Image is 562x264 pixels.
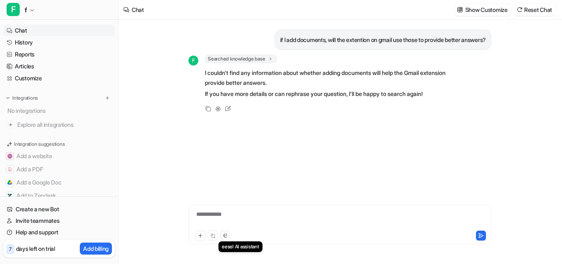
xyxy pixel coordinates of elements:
[3,37,115,48] a: History
[17,118,111,131] span: Explore all integrations
[3,49,115,60] a: Reports
[7,154,12,159] img: Add a website
[3,119,115,131] a: Explore all integrations
[12,95,38,101] p: Integrations
[3,176,115,189] button: Add a Google DocAdd a Google Doc
[514,4,555,16] button: Reset Chat
[517,7,523,13] img: reset
[457,7,463,13] img: customize
[3,227,115,238] a: Help and support
[3,203,115,215] a: Create a new Bot
[3,150,115,163] button: Add a websiteAdd a website
[9,245,12,253] p: 7
[7,180,12,185] img: Add a Google Doc
[205,89,446,99] p: If you have more details or can rephrase your question, I'll be happy to search again!
[7,167,12,172] img: Add a PDF
[465,5,508,14] p: Show Customize
[3,163,115,176] button: Add a PDFAdd a PDF
[3,215,115,227] a: Invite teammates
[3,61,115,72] a: Articles
[5,104,115,117] div: No integrations
[205,68,446,88] p: I couldn't find any information about whether adding documents will help the Gmail extension prov...
[218,241,262,252] div: eesel AI assistant
[3,94,40,102] button: Integrations
[105,95,110,101] img: menu_add.svg
[7,3,20,16] span: F
[16,244,55,253] p: days left on trial
[83,244,109,253] p: Add billing
[280,35,486,45] p: if I add documents, will the extention on gmail use those to provide better answers?
[132,5,144,14] div: Chat
[3,72,115,84] a: Customize
[7,193,12,198] img: Add to Zendesk
[205,55,276,63] span: Searched knowledge base
[14,140,65,148] p: Integration suggestions
[5,95,11,101] img: expand menu
[80,243,112,255] button: Add billing
[3,25,115,36] a: Chat
[188,56,198,65] span: F
[3,189,115,202] button: Add to ZendeskAdd to Zendesk
[455,4,511,16] button: Show Customize
[7,121,15,129] img: explore all integrations
[25,4,27,16] span: f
